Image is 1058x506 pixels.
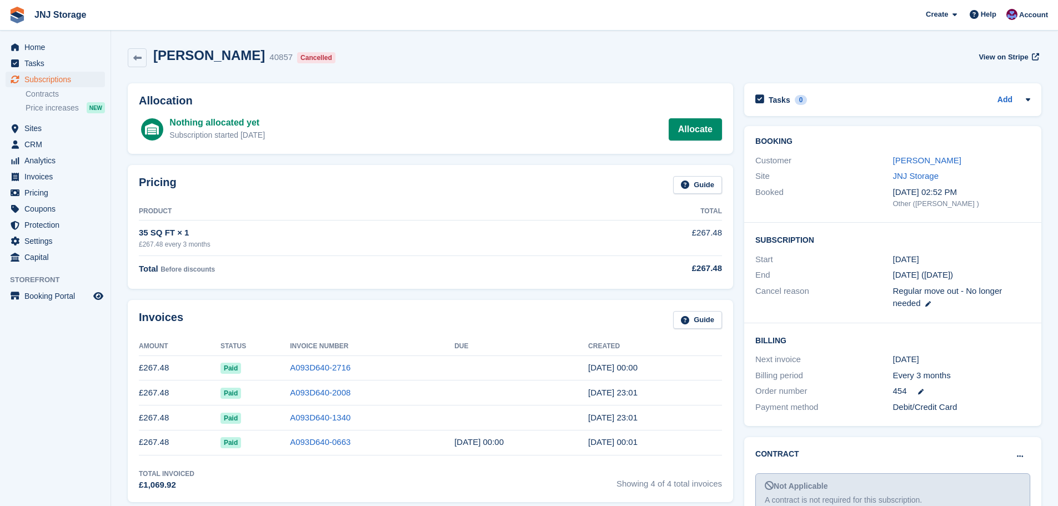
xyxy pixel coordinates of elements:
[6,217,105,233] a: menu
[557,221,723,255] td: £267.48
[974,48,1041,66] a: View on Stripe
[6,121,105,136] a: menu
[269,51,293,64] div: 40857
[87,102,105,113] div: NEW
[6,249,105,265] a: menu
[139,264,158,273] span: Total
[9,7,26,23] img: stora-icon-8386f47178a22dfd0bd8f6a31ec36ba5ce8667c1dd55bd0f319d3a0aa187defe.svg
[769,95,790,105] h2: Tasks
[24,185,91,201] span: Pricing
[10,274,111,285] span: Storefront
[24,137,91,152] span: CRM
[588,338,722,355] th: Created
[26,102,105,114] a: Price increases NEW
[926,9,948,20] span: Create
[139,380,220,405] td: £267.48
[755,285,892,310] div: Cancel reason
[139,94,722,107] h2: Allocation
[765,494,1021,506] div: A contract is not required for this subscription.
[893,198,1030,209] div: Other ([PERSON_NAME] )
[153,48,265,63] h2: [PERSON_NAME]
[557,262,723,275] div: £267.48
[755,369,892,382] div: Billing period
[139,311,183,329] h2: Invoices
[139,239,557,249] div: £267.48 every 3 months
[6,39,105,55] a: menu
[557,203,723,221] th: Total
[1019,9,1048,21] span: Account
[6,233,105,249] a: menu
[755,170,892,183] div: Site
[893,369,1030,382] div: Every 3 months
[24,288,91,304] span: Booking Portal
[755,253,892,266] div: Start
[669,118,722,141] a: Allocate
[997,94,1012,107] a: Add
[588,388,638,397] time: 2025-02-03 23:01:14 UTC
[139,176,177,194] h2: Pricing
[290,338,454,355] th: Invoice Number
[290,388,350,397] a: A093D640-2008
[26,89,105,99] a: Contracts
[6,288,105,304] a: menu
[755,353,892,366] div: Next invoice
[454,338,588,355] th: Due
[979,52,1028,63] span: View on Stripe
[139,227,557,239] div: 35 SQ FT × 1
[290,413,350,422] a: A093D640-1340
[755,385,892,398] div: Order number
[755,154,892,167] div: Customer
[30,6,91,24] a: JNJ Storage
[588,413,638,422] time: 2024-11-03 23:01:09 UTC
[6,185,105,201] a: menu
[169,116,265,129] div: Nothing allocated yet
[893,270,954,279] span: [DATE] ([DATE])
[6,137,105,152] a: menu
[6,169,105,184] a: menu
[755,448,799,460] h2: Contract
[755,234,1030,245] h2: Subscription
[755,186,892,209] div: Booked
[139,338,220,355] th: Amount
[755,401,892,414] div: Payment method
[893,385,907,398] span: 454
[92,289,105,303] a: Preview store
[588,437,638,447] time: 2024-08-03 23:01:06 UTC
[290,363,350,372] a: A093D640-2716
[795,95,808,105] div: 0
[765,480,1021,492] div: Not Applicable
[893,253,919,266] time: 2024-08-03 23:00:00 UTC
[755,334,1030,345] h2: Billing
[290,437,350,447] a: A093D640-0663
[673,176,722,194] a: Guide
[24,169,91,184] span: Invoices
[220,338,290,355] th: Status
[588,363,638,372] time: 2025-05-03 23:00:56 UTC
[893,353,1030,366] div: [DATE]
[24,39,91,55] span: Home
[139,469,194,479] div: Total Invoiced
[893,171,939,181] a: JNJ Storage
[220,363,241,374] span: Paid
[6,201,105,217] a: menu
[1006,9,1017,20] img: Jonathan Scrase
[893,401,1030,414] div: Debit/Credit Card
[139,203,557,221] th: Product
[893,156,961,165] a: [PERSON_NAME]
[220,413,241,424] span: Paid
[981,9,996,20] span: Help
[24,121,91,136] span: Sites
[139,430,220,455] td: £267.48
[24,201,91,217] span: Coupons
[6,72,105,87] a: menu
[755,269,892,282] div: End
[26,103,79,113] span: Price increases
[24,233,91,249] span: Settings
[755,137,1030,146] h2: Booking
[139,355,220,380] td: £267.48
[24,56,91,71] span: Tasks
[139,405,220,430] td: £267.48
[161,265,215,273] span: Before discounts
[24,72,91,87] span: Subscriptions
[893,286,1002,308] span: Regular move out - No longer needed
